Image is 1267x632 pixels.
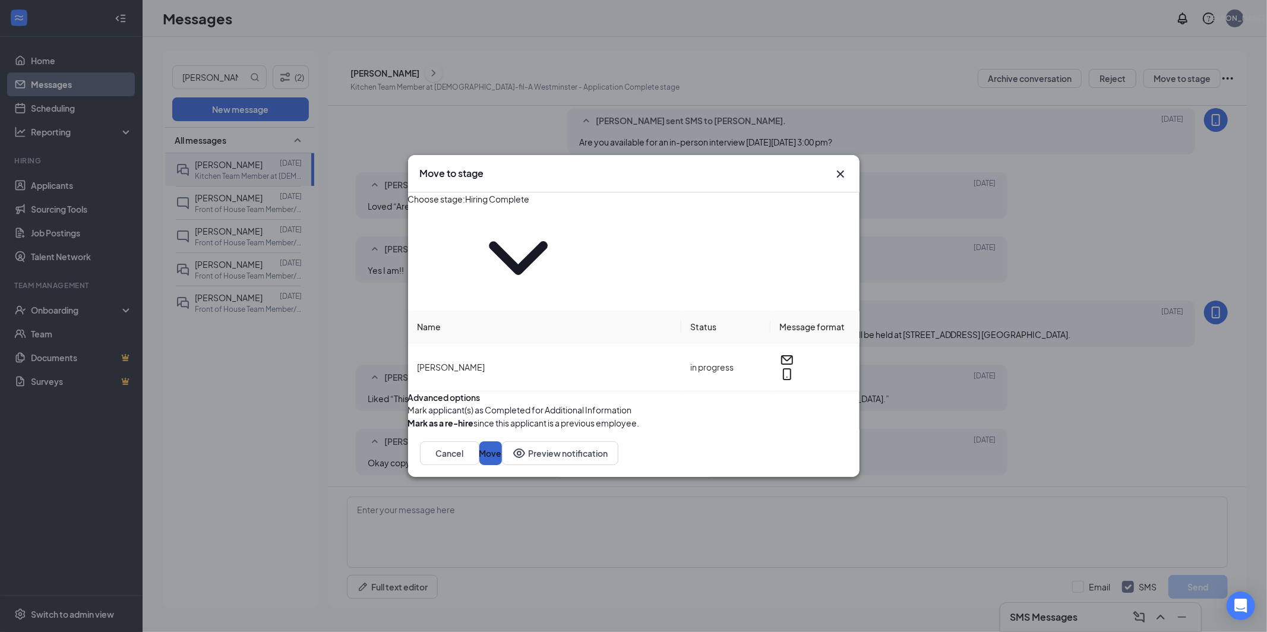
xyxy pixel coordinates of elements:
th: Message format [770,311,860,343]
svg: Email [780,353,794,367]
button: Close [833,167,848,181]
b: Mark as a re-hire [408,418,474,428]
svg: Eye [512,446,526,460]
td: in progress [681,343,770,391]
div: since this applicant is a previous employee. [408,416,640,429]
div: Open Intercom Messenger [1227,592,1255,620]
h3: Move to stage [420,167,484,180]
th: Status [681,311,770,343]
svg: Cross [833,167,848,181]
th: Name [408,311,681,343]
button: Move [479,441,502,465]
svg: MobileSms [780,367,794,381]
div: Advanced options [408,391,860,403]
button: Cancel [420,441,479,465]
span: [PERSON_NAME] [418,362,485,372]
span: Mark applicant(s) as Completed for Additional Information [408,403,632,416]
span: Choose stage : [408,192,466,311]
svg: ChevronDown [466,206,571,311]
button: Preview notificationEye [502,441,618,465]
